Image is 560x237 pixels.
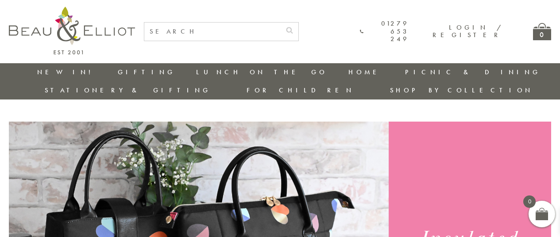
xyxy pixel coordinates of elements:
input: SEARCH [144,23,281,41]
a: Gifting [118,68,175,76]
a: New in! [37,68,97,76]
a: Lunch On The Go [196,68,327,76]
a: 01279 653 249 [360,20,409,43]
a: Login / Register [433,23,502,39]
a: Shop by collection [390,86,533,95]
span: 0 [523,195,536,208]
a: Stationery & Gifting [45,86,211,95]
a: Picnic & Dining [405,68,541,76]
a: 0 [533,23,551,40]
a: For Children [247,86,354,95]
a: Home [348,68,384,76]
img: logo [9,7,135,54]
